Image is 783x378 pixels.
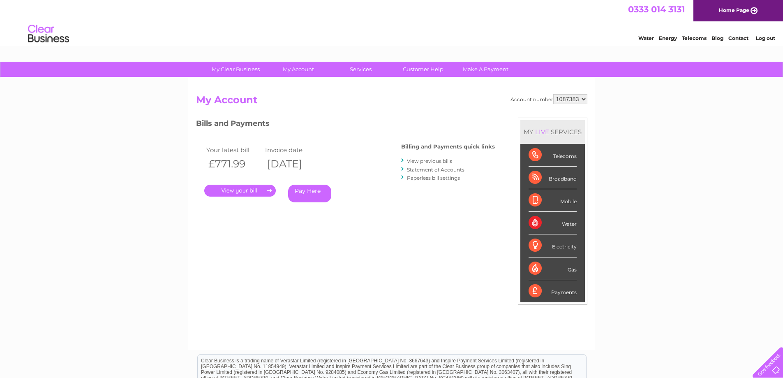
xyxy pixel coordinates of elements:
[529,212,577,234] div: Water
[728,35,748,41] a: Contact
[520,120,585,144] div: MY SERVICES
[198,5,586,40] div: Clear Business is a trading name of Verastar Limited (registered in [GEOGRAPHIC_DATA] No. 3667643...
[529,234,577,257] div: Electricity
[263,155,322,172] th: [DATE]
[407,158,452,164] a: View previous bills
[263,144,322,155] td: Invoice date
[196,94,587,110] h2: My Account
[407,167,464,173] a: Statement of Accounts
[407,175,460,181] a: Paperless bill settings
[196,118,495,132] h3: Bills and Payments
[756,35,775,41] a: Log out
[529,257,577,280] div: Gas
[534,128,551,136] div: LIVE
[264,62,332,77] a: My Account
[28,21,69,46] img: logo.png
[452,62,520,77] a: Make A Payment
[510,94,587,104] div: Account number
[288,185,331,202] a: Pay Here
[529,167,577,189] div: Broadband
[529,144,577,167] div: Telecoms
[529,189,577,212] div: Mobile
[204,155,263,172] th: £771.99
[204,185,276,197] a: .
[202,62,270,77] a: My Clear Business
[401,144,495,150] h4: Billing and Payments quick links
[638,35,654,41] a: Water
[327,62,395,77] a: Services
[389,62,457,77] a: Customer Help
[204,144,263,155] td: Your latest bill
[659,35,677,41] a: Energy
[529,280,577,302] div: Payments
[628,4,685,14] a: 0333 014 3131
[682,35,707,41] a: Telecoms
[711,35,723,41] a: Blog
